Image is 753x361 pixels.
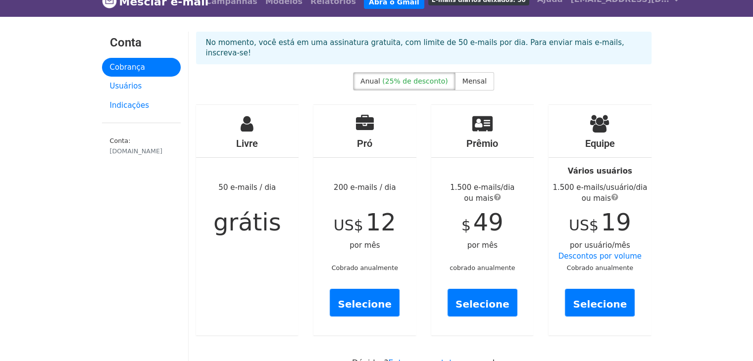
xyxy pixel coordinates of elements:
[330,289,400,316] a: Selecione
[462,77,487,85] font: Mensal
[236,137,258,149] font: Livre
[450,264,515,271] font: cobrado anualmente
[570,241,630,250] font: por usuário/mês
[357,137,372,149] font: Pró
[110,101,150,110] font: Indicações
[110,36,142,49] font: Conta
[467,241,498,250] font: por mês
[102,58,181,77] a: Cobrança
[332,264,398,271] font: Cobrado anualmente
[558,252,642,261] a: Descontos por volume
[552,183,647,192] font: 1.500 e-mails/usuário/dia
[110,63,145,72] font: Cobrança
[110,82,142,90] font: Usuários
[360,77,380,85] font: Anual
[466,137,498,149] font: Prêmio
[585,137,615,149] font: Equipe
[102,77,181,96] a: Usuários
[568,167,632,176] font: Vários usuários
[461,217,471,234] font: $
[464,194,493,203] font: ou mais
[473,208,503,236] font: 49
[703,314,753,361] iframe: Chat Widget
[366,208,396,236] font: 12
[206,38,624,57] font: No momento, você está em uma assinatura gratuita, com limite de 50 e-mails por dia. Para enviar m...
[110,137,131,144] font: Conta:
[102,96,181,115] a: Indicações
[334,183,396,192] font: 200 e-mails / dia
[601,208,631,236] font: 19
[218,183,276,192] font: 50 e-mails / dia
[569,217,599,234] font: US$
[448,289,517,316] a: Selecione
[338,298,392,310] font: Selecione
[567,264,633,271] font: Cobrado anualmente
[110,147,163,155] font: [DOMAIN_NAME]
[582,194,611,203] font: ou mais
[450,183,514,192] font: 1.500 e-mails/dia
[382,77,448,85] font: (25% de desconto)
[573,298,627,310] font: Selecione
[213,208,281,236] font: grátis
[565,289,635,316] a: Selecione
[334,217,363,234] font: US$
[455,298,509,310] font: Selecione
[703,314,753,361] div: Widget de chat
[350,241,380,250] font: por mês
